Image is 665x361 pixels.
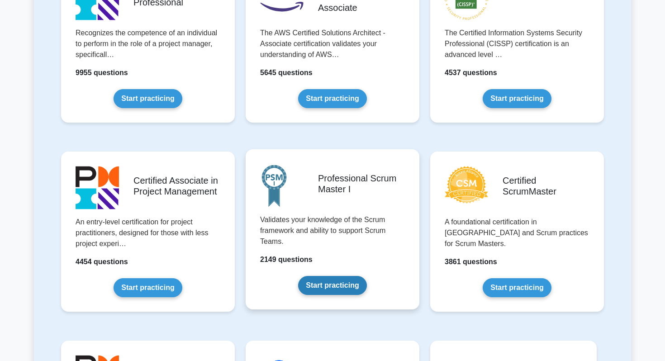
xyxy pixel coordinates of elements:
[298,276,366,295] a: Start practicing
[114,89,182,108] a: Start practicing
[298,89,366,108] a: Start practicing
[483,89,551,108] a: Start practicing
[483,278,551,297] a: Start practicing
[114,278,182,297] a: Start practicing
